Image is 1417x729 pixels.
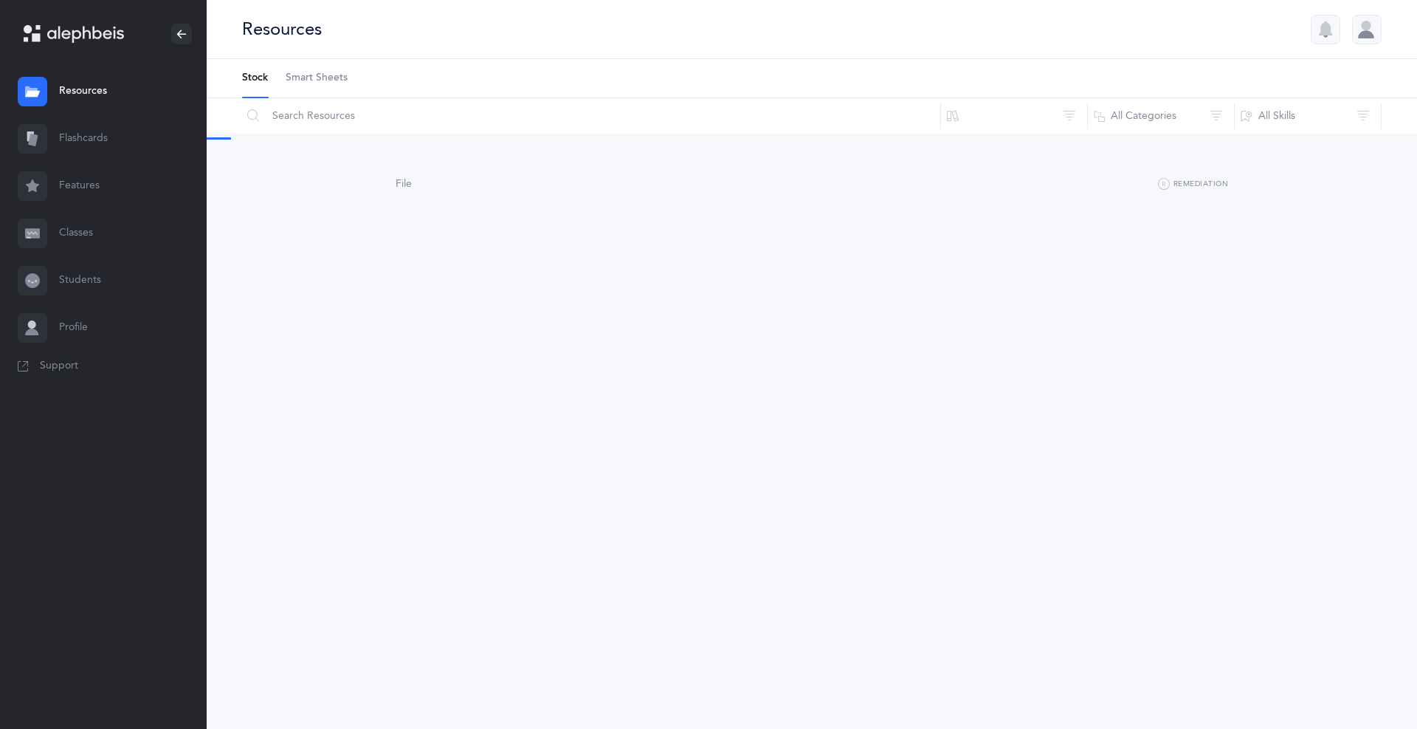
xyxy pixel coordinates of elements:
[1087,98,1235,134] button: All Categories
[1234,98,1382,134] button: All Skills
[396,178,412,190] span: File
[242,17,322,41] div: Resources
[241,98,941,134] input: Search Resources
[40,359,78,374] span: Support
[286,71,348,86] span: Smart Sheets
[1158,176,1228,194] button: Remediation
